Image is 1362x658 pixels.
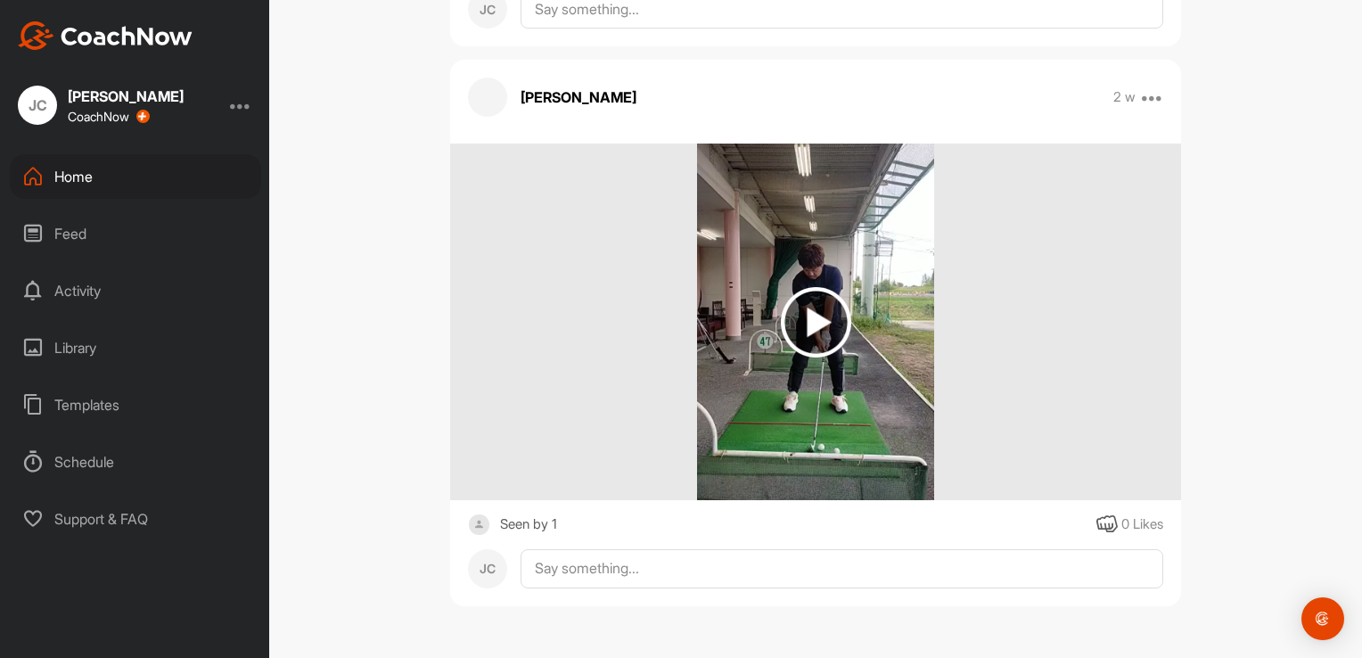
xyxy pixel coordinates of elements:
[68,89,184,103] div: [PERSON_NAME]
[10,268,261,313] div: Activity
[697,144,935,500] img: media
[18,86,57,125] div: JC
[10,154,261,199] div: Home
[10,497,261,541] div: Support & FAQ
[1301,597,1344,640] div: Open Intercom Messenger
[10,382,261,427] div: Templates
[1121,514,1163,535] div: 0 Likes
[10,440,261,484] div: Schedule
[781,287,851,358] img: play
[68,110,150,124] div: CoachNow
[468,549,507,588] div: JC
[1113,88,1136,106] p: 2 w
[500,514,557,536] div: Seen by 1
[468,514,490,536] img: square_default-ef6cabf814de5a2bf16c804365e32c732080f9872bdf737d349900a9daf73cf9.png
[18,21,193,50] img: CoachNow
[10,211,261,256] div: Feed
[10,325,261,370] div: Library
[521,86,636,108] p: [PERSON_NAME]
